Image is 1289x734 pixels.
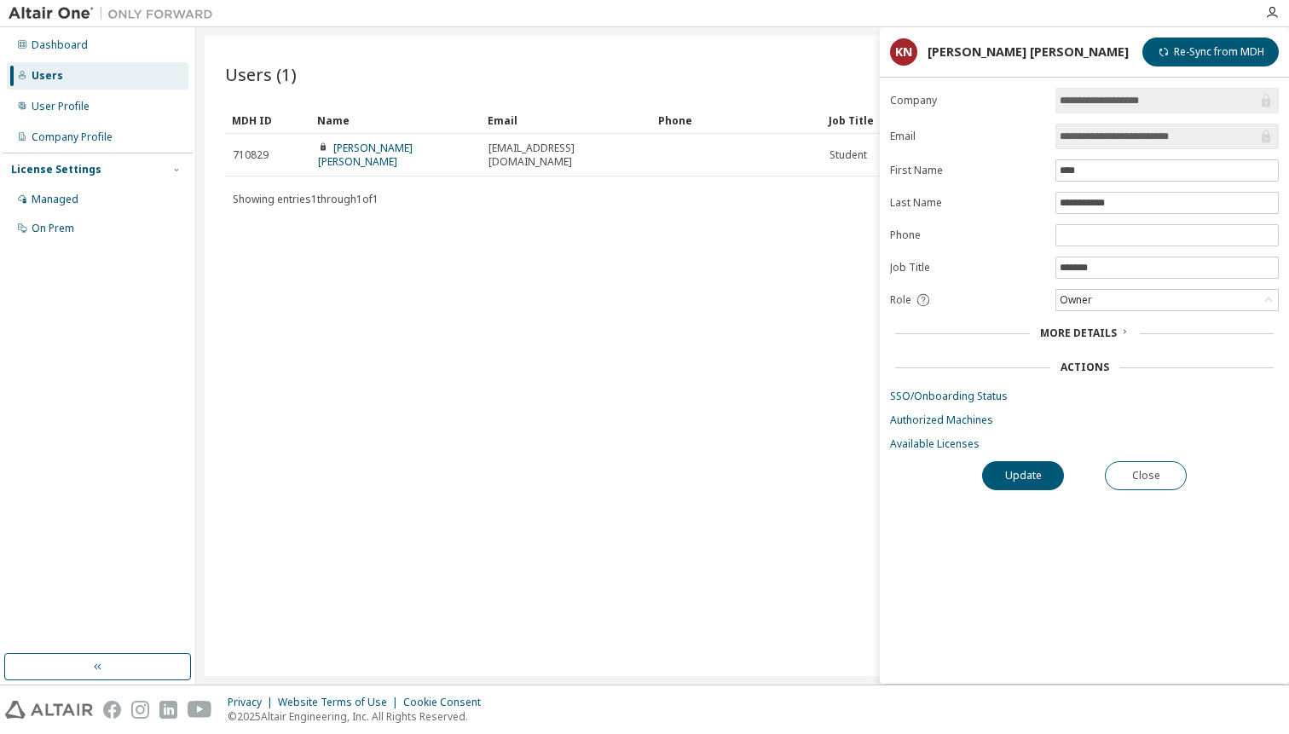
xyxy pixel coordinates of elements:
[278,696,403,709] div: Website Terms of Use
[11,163,101,176] div: License Settings
[233,148,269,162] span: 710829
[9,5,222,22] img: Altair One
[890,38,917,66] div: KN
[1040,326,1117,340] span: More Details
[318,141,413,169] a: [PERSON_NAME] [PERSON_NAME]
[317,107,474,134] div: Name
[403,696,491,709] div: Cookie Consent
[890,413,1279,427] a: Authorized Machines
[32,38,88,52] div: Dashboard
[890,130,1045,143] label: Email
[232,107,303,134] div: MDH ID
[32,69,63,83] div: Users
[32,130,113,144] div: Company Profile
[890,94,1045,107] label: Company
[829,107,986,134] div: Job Title
[890,164,1045,177] label: First Name
[5,701,93,719] img: altair_logo.svg
[890,437,1279,451] a: Available Licenses
[982,461,1064,490] button: Update
[188,701,212,719] img: youtube.svg
[890,196,1045,210] label: Last Name
[488,107,644,134] div: Email
[228,709,491,724] p: © 2025 Altair Engineering, Inc. All Rights Reserved.
[32,222,74,235] div: On Prem
[1057,291,1095,309] div: Owner
[1056,290,1278,310] div: Owner
[1105,461,1187,490] button: Close
[658,107,815,134] div: Phone
[890,261,1045,275] label: Job Title
[228,696,278,709] div: Privacy
[829,148,867,162] span: Student
[890,228,1045,242] label: Phone
[32,193,78,206] div: Managed
[32,100,90,113] div: User Profile
[488,142,644,169] span: [EMAIL_ADDRESS][DOMAIN_NAME]
[233,192,379,206] span: Showing entries 1 through 1 of 1
[928,45,1129,59] div: [PERSON_NAME] [PERSON_NAME]
[890,390,1279,403] a: SSO/Onboarding Status
[1142,38,1279,66] button: Re-Sync from MDH
[225,62,297,86] span: Users (1)
[159,701,177,719] img: linkedin.svg
[103,701,121,719] img: facebook.svg
[131,701,149,719] img: instagram.svg
[1061,361,1109,374] div: Actions
[890,293,911,307] span: Role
